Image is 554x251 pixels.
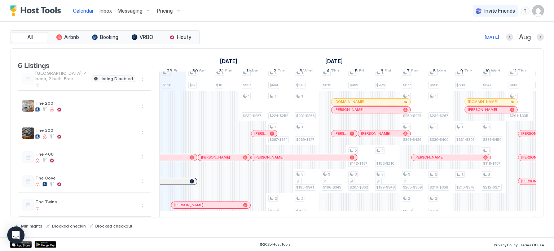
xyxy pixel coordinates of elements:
span: $1k [189,83,195,87]
span: 3 [355,172,357,177]
span: 1 [301,94,303,99]
a: September 7, 2025 [405,66,421,77]
span: $750 [296,209,304,213]
span: 1 [408,70,410,75]
span: 1 [435,70,436,75]
span: [PERSON_NAME] [414,155,444,160]
span: $484 [269,83,278,87]
div: menu [138,101,146,110]
span: 10 [485,68,490,75]
a: September 11, 2025 [511,66,528,77]
span: $361-$426 [403,137,421,142]
span: 7 [407,68,410,75]
span: $212-$371 [483,185,501,190]
span: [PERSON_NAME] [174,203,203,207]
span: 1 [221,70,223,75]
span: Airbnb [64,34,79,40]
span: Calendar [73,8,94,14]
span: 3 [301,172,303,177]
span: Inbox [100,8,112,14]
span: 9 [460,68,463,75]
span: $683 [456,83,465,87]
span: 2 [274,196,277,201]
button: Airbnb [49,32,85,42]
button: Next month [537,34,544,41]
span: All [27,34,33,40]
button: [DATE] [484,33,500,42]
span: [PERSON_NAME] [521,155,550,160]
span: 2 [381,148,383,153]
span: Messaging [118,8,142,14]
span: $216-$378 [456,185,474,190]
a: August 14, 2025 [218,56,239,66]
span: $269-$317 [296,137,314,142]
span: Mon [437,68,446,75]
div: listing image [22,100,34,112]
span: 2 [435,196,437,201]
span: Thu [518,68,526,75]
div: [DATE] [485,34,499,40]
span: [PERSON_NAME] [334,131,347,136]
span: $1k [216,83,222,87]
button: All [12,32,48,42]
span: $232-$267 [430,113,448,118]
span: 2 [301,196,303,201]
a: Privacy Policy [494,241,518,248]
span: [PERSON_NAME] [334,107,364,112]
span: 3 [299,68,302,75]
button: Booking [87,32,123,42]
span: The Twins [35,199,135,204]
span: 6 [381,68,383,75]
span: Houfy [177,34,191,40]
span: 1 [381,70,383,75]
div: menu [138,177,146,185]
span: [GEOGRAPHIC_DATA], 4 beds, 2 bath, Free parking! [35,70,89,81]
span: $750 [430,209,438,213]
a: App Store [10,241,32,248]
span: Wed [303,68,313,75]
span: 1 [488,125,490,129]
span: $143-$197 [349,161,367,166]
span: 1 [435,125,436,129]
a: August 31, 2025 [217,66,234,77]
a: Terms Of Use [520,241,544,248]
span: $1.1k [163,83,171,87]
a: Calendar [73,7,94,14]
span: [DOMAIN_NAME] [334,99,364,104]
span: $195-$341 [296,185,314,190]
span: 8 [433,68,436,75]
span: 1 [301,70,303,75]
span: $224-$252 [269,113,288,118]
span: Aug [519,33,531,42]
span: Terms Of Use [520,243,544,247]
span: 2 [273,68,276,75]
span: 1 [408,94,410,99]
span: Blocked checkout [95,223,132,229]
span: The Cove [35,175,135,181]
span: 1 [274,94,276,99]
a: August 30, 2025 [190,66,208,77]
span: 1 [435,94,436,99]
span: 1 [248,94,250,99]
button: More options [138,200,146,209]
div: menu [138,129,146,138]
span: Booking [100,34,118,40]
span: $207-$362 [349,185,368,190]
span: [DOMAIN_NAME] [468,99,498,104]
a: September 1, 2025 [324,56,344,66]
a: Inbox [100,7,112,14]
div: menu [138,200,146,209]
a: September 6, 2025 [379,66,393,77]
span: $677 [403,83,411,87]
span: Invite Friends [484,8,515,14]
span: 3 [461,172,463,177]
span: $210-$368 [430,185,448,190]
div: Open Intercom Messenger [7,226,25,244]
span: Blocked checkin [52,223,86,229]
span: [PERSON_NAME] [468,107,497,112]
button: VRBO [124,32,161,42]
a: September 8, 2025 [431,66,448,77]
span: Sat [199,68,206,75]
span: $510 [296,83,304,87]
span: Min nights [21,223,43,229]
